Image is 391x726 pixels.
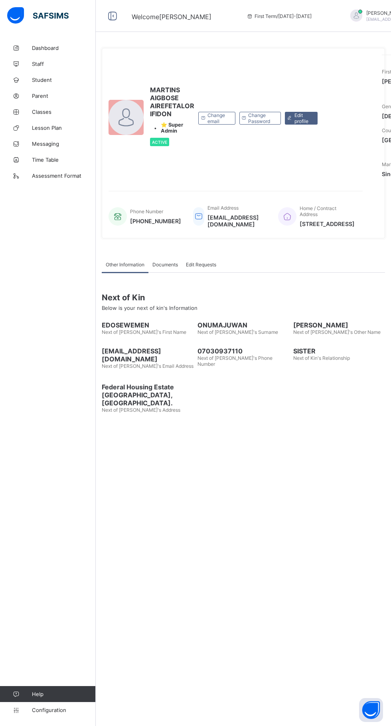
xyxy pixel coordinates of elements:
[102,407,180,413] span: Next of [PERSON_NAME]'s Address
[293,321,385,329] span: [PERSON_NAME]
[300,220,355,227] span: [STREET_ADDRESS]
[32,125,96,131] span: Lesson Plan
[207,205,239,211] span: Email Address
[102,293,385,302] span: Next of Kin
[359,698,383,722] button: Open asap
[32,61,96,67] span: Staff
[32,93,96,99] span: Parent
[207,112,229,124] span: Change email
[132,13,211,21] span: Welcome [PERSON_NAME]
[248,112,274,124] span: Change Password
[102,347,194,363] span: [EMAIL_ADDRESS][DOMAIN_NAME]
[300,205,336,217] span: Home / Contract Address
[102,363,194,369] span: Next of [PERSON_NAME]'s Email Address
[102,321,194,329] span: EDOSEWEMEN
[161,122,194,134] span: ⭐ Super Admin
[293,347,385,355] span: SISTER
[197,355,273,367] span: Next of [PERSON_NAME]'s Phone Number
[197,321,289,329] span: ONUMAJUWAN
[102,305,197,311] span: Below is your next of kin's Information
[32,141,96,147] span: Messaging
[32,109,96,115] span: Classes
[102,383,194,407] span: Federal Housing Estate [GEOGRAPHIC_DATA], [GEOGRAPHIC_DATA].
[32,707,95,713] span: Configuration
[106,262,144,268] span: Other Information
[247,13,312,19] span: session/term information
[150,86,194,118] span: MARTINS AIGBOSE AIREFETALOR IFIDON
[32,173,96,179] span: Assessment Format
[130,208,163,214] span: Phone Number
[207,214,266,228] span: [EMAIL_ADDRESS][DOMAIN_NAME]
[152,140,167,145] span: Active
[130,218,181,224] span: [PHONE_NUMBER]
[152,262,178,268] span: Documents
[102,329,186,335] span: Next of [PERSON_NAME]'s First Name
[32,157,96,163] span: Time Table
[294,112,312,124] span: Edit profile
[7,7,69,24] img: safsims
[32,77,96,83] span: Student
[32,691,95,697] span: Help
[293,355,350,361] span: Next of Kin's Relationship
[293,329,381,335] span: Next of [PERSON_NAME]'s Other Name
[32,45,96,51] span: Dashboard
[197,347,289,355] span: 07030937110
[197,329,278,335] span: Next of [PERSON_NAME]'s Surname
[150,122,194,134] div: •
[186,262,216,268] span: Edit Requests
